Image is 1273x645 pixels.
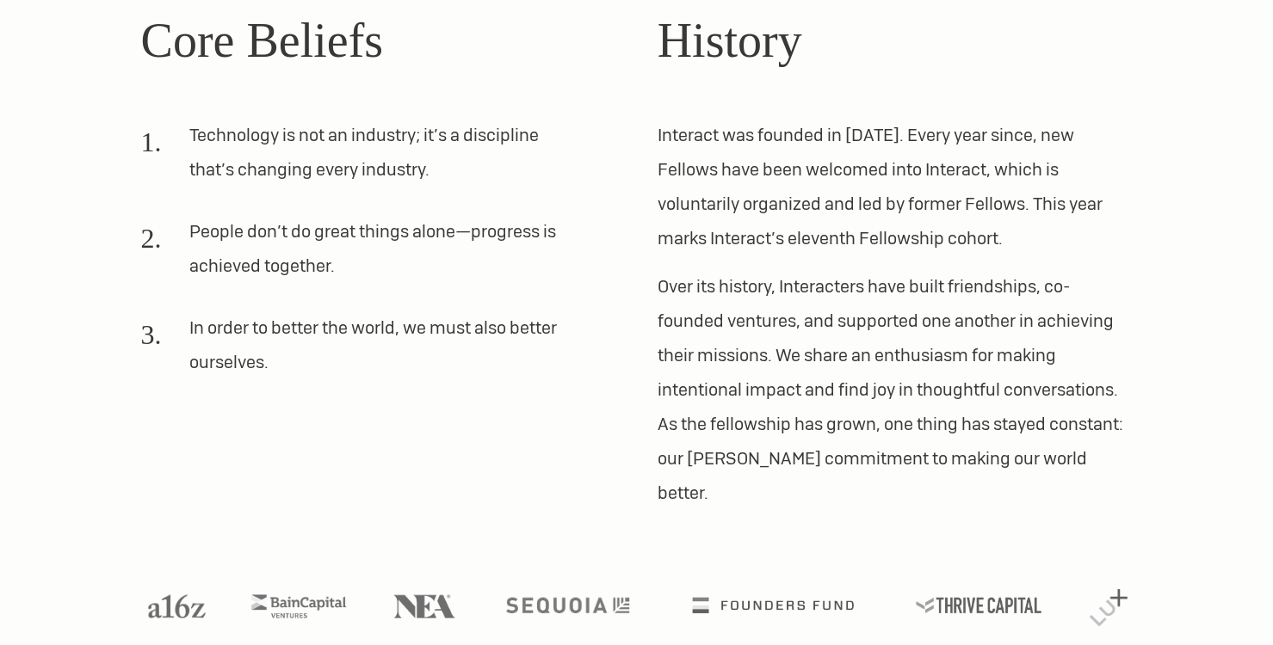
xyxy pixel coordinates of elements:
li: People don’t do great things alone—progress is achieved together. [141,214,575,297]
img: Sequoia logo [506,597,629,613]
img: Founders Fund logo [692,597,853,613]
img: A16Z logo [148,594,205,617]
img: Thrive Capital logo [916,597,1041,613]
h2: Core Beliefs [141,4,616,77]
h2: History [658,4,1133,77]
p: Interact was founded in [DATE]. Every year since, new Fellows have been welcomed into Interact, w... [658,118,1133,255]
img: Lux Capital logo [1090,589,1128,626]
p: Over its history, Interacters have built friendships, co-founded ventures, and supported one anot... [658,269,1133,510]
li: In order to better the world, we must also better ourselves. [141,310,575,393]
img: NEA logo [393,594,455,617]
li: Technology is not an industry; it’s a discipline that’s changing every industry. [141,118,575,200]
img: Bain Capital Ventures logo [251,594,346,617]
